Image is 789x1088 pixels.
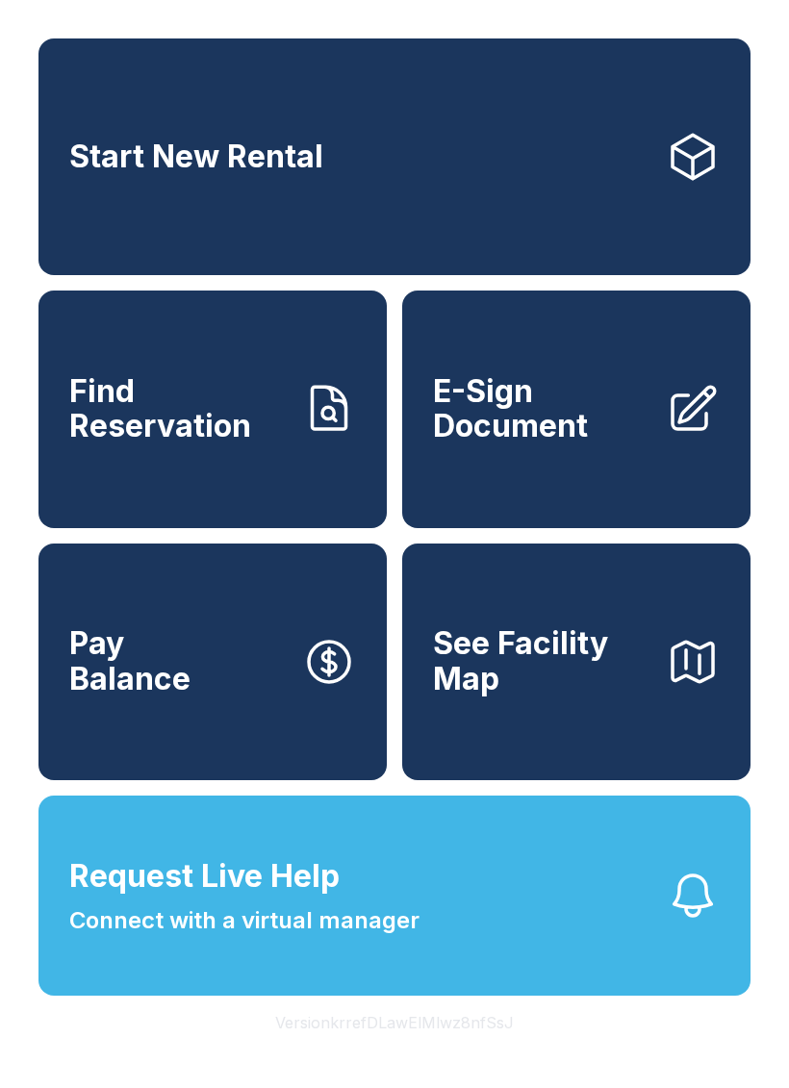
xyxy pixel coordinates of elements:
span: See Facility Map [433,626,650,696]
span: Pay Balance [69,626,191,696]
span: Start New Rental [69,139,323,175]
span: Connect with a virtual manager [69,903,420,938]
a: E-Sign Document [402,291,751,527]
a: Start New Rental [38,38,751,275]
button: Request Live HelpConnect with a virtual manager [38,796,751,996]
button: See Facility Map [402,544,751,780]
span: E-Sign Document [433,374,650,444]
span: Request Live Help [69,853,340,899]
span: Find Reservation [69,374,287,444]
button: PayBalance [38,544,387,780]
a: Find Reservation [38,291,387,527]
button: VersionkrrefDLawElMlwz8nfSsJ [260,996,529,1050]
